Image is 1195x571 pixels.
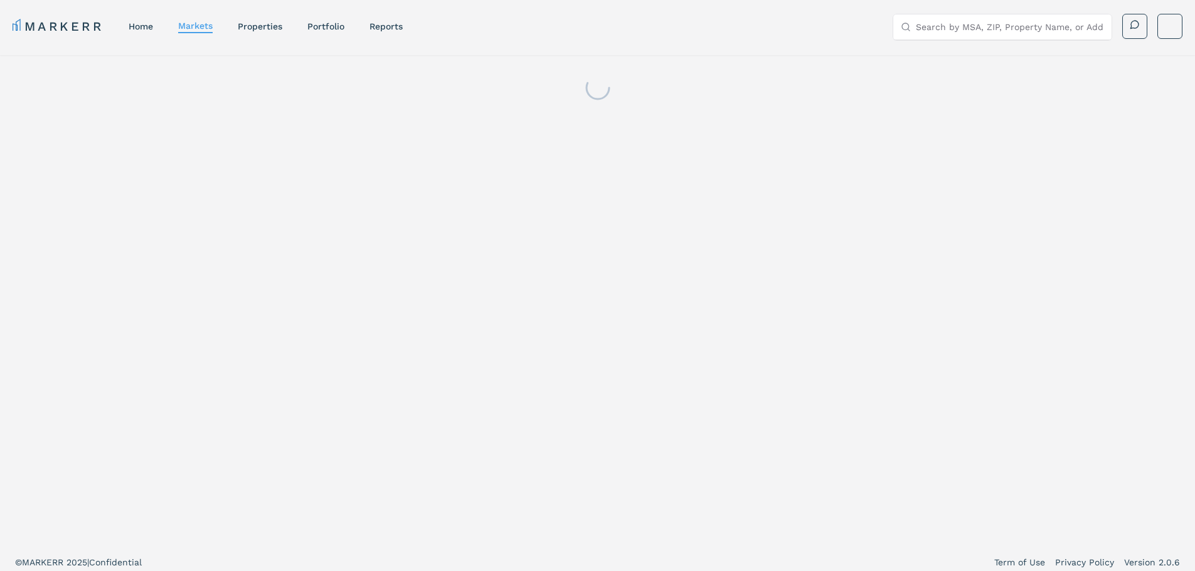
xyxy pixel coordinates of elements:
span: MARKERR [22,557,66,567]
a: Term of Use [994,556,1045,568]
a: MARKERR [13,18,104,35]
a: properties [238,21,282,31]
span: 2025 | [66,557,89,567]
a: home [129,21,153,31]
span: Confidential [89,557,142,567]
a: Version 2.0.6 [1124,556,1180,568]
input: Search by MSA, ZIP, Property Name, or Address [916,14,1104,39]
span: © [15,557,22,567]
a: reports [369,21,403,31]
a: markets [178,21,213,31]
a: Portfolio [307,21,344,31]
a: Privacy Policy [1055,556,1114,568]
